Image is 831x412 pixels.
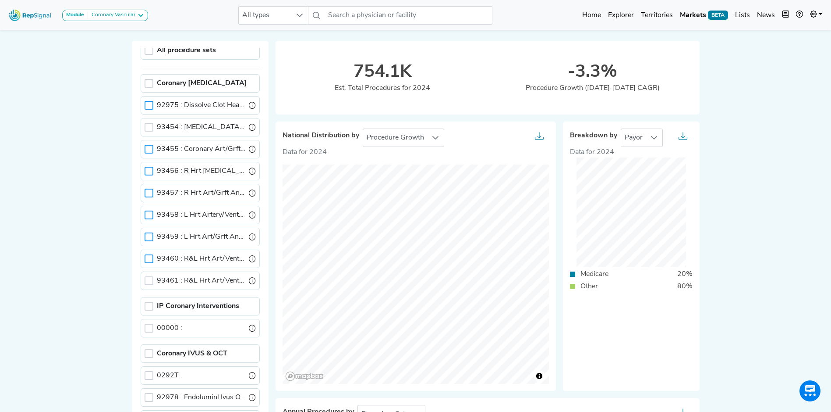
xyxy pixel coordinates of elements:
[157,254,245,264] label: R&L Hrt Art/Ventricle Angio
[673,129,693,147] button: Export as...
[157,348,227,359] label: Coronary IVUS & OCT
[88,12,135,19] div: Coronary Vascular
[708,11,728,19] span: BETA
[157,323,182,333] label: 00000 :
[157,392,245,403] label: Endoluminl Ivus Oct C 1St
[575,281,603,292] div: Other
[732,7,753,24] a: Lists
[325,6,492,25] input: Search a physician or facility
[157,144,245,154] label: Coronary Art/Grft Angio S&I
[157,122,245,133] label: Coronary Artery Angio S&I
[157,370,182,381] label: 0292T :
[575,269,614,279] div: Medicare
[157,45,216,56] label: All procedure sets
[157,301,239,312] label: IP Coronary Interventions
[621,129,646,147] span: Payor
[283,132,359,140] span: National Distribution by
[157,100,245,111] label: Dissolve Clot Heart Vessel
[157,232,245,242] label: L Hrt Art/Grft Angio
[283,147,549,158] p: Data for 2024
[753,7,778,24] a: News
[277,62,488,83] div: 754.1K
[157,276,245,286] label: R&L Hrt Art/Ventricle Angio
[605,7,637,24] a: Explorer
[239,7,291,24] span: All types
[157,210,245,220] label: L Hrt Artery/Ventricle Angio
[672,269,698,279] div: 20%
[637,7,676,24] a: Territories
[62,10,148,21] button: ModuleCoronary Vascular
[570,132,617,140] span: Breakdown by
[157,78,247,89] label: Coronary Angiography
[526,85,660,92] span: Procedure Growth ([DATE]-[DATE] CAGR)
[157,166,245,176] label: R Hrt Coronary Artery Angio
[537,371,542,381] span: Toggle attribution
[672,281,698,292] div: 80%
[676,7,732,24] a: MarketsBETA
[285,371,324,381] a: Mapbox logo
[534,371,545,381] button: Toggle attribution
[335,85,430,92] span: Est. Total Procedures for 2024
[283,165,549,384] canvas: Map
[66,12,84,18] strong: Module
[530,129,549,147] button: Export as...
[488,62,698,83] div: -3.3%
[778,7,792,24] button: Intel Book
[157,188,245,198] label: R Hrt Art/Grft Angio
[570,147,693,158] div: Data for 2024
[363,129,428,147] span: Procedure Growth
[579,7,605,24] a: Home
